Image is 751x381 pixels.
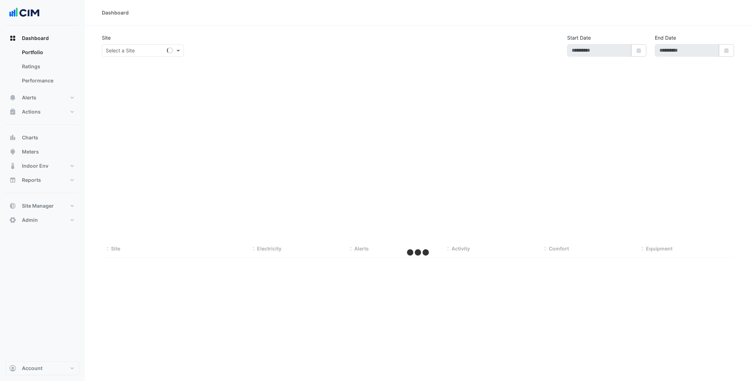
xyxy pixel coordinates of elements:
label: Site [102,34,111,41]
button: Site Manager [6,199,79,213]
div: Dashboard [6,45,79,91]
button: Account [6,361,79,375]
button: Admin [6,213,79,227]
button: Alerts [6,91,79,105]
span: Alerts [354,246,369,252]
span: Site [111,246,120,252]
span: Electricity [257,246,281,252]
app-icon: Alerts [9,94,16,101]
button: Charts [6,131,79,145]
span: Account [22,365,42,372]
span: Site Manager [22,202,54,209]
span: Reports [22,177,41,184]
button: Actions [6,105,79,119]
app-icon: Actions [9,108,16,115]
a: Portfolio [16,45,79,59]
a: Ratings [16,59,79,74]
span: Meters [22,148,39,155]
span: Actions [22,108,41,115]
span: Activity [452,246,470,252]
img: Company Logo [8,6,40,20]
app-icon: Charts [9,134,16,141]
span: Indoor Env [22,162,48,169]
app-icon: Site Manager [9,202,16,209]
span: Dashboard [22,35,49,42]
button: Reports [6,173,79,187]
a: Performance [16,74,79,88]
button: Meters [6,145,79,159]
app-icon: Admin [9,217,16,224]
span: Alerts [22,94,36,101]
span: Charts [22,134,38,141]
span: Comfort [549,246,569,252]
app-icon: Indoor Env [9,162,16,169]
app-icon: Reports [9,177,16,184]
app-icon: Dashboard [9,35,16,42]
button: Indoor Env [6,159,79,173]
label: Start Date [567,34,591,41]
app-icon: Meters [9,148,16,155]
span: Admin [22,217,38,224]
div: Dashboard [102,9,129,16]
label: End Date [655,34,676,41]
span: Equipment [646,246,673,252]
button: Dashboard [6,31,79,45]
